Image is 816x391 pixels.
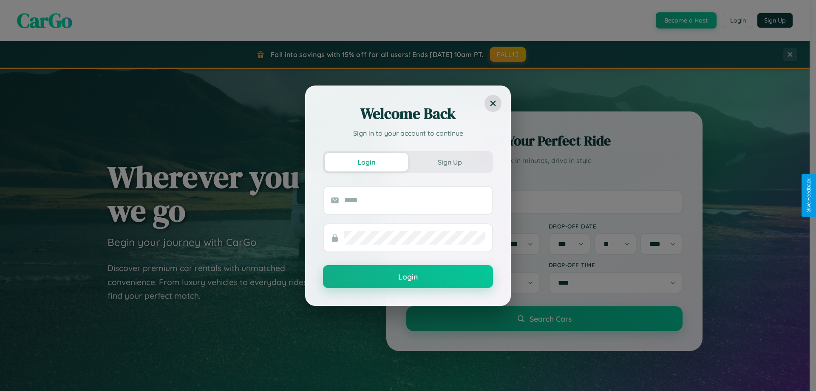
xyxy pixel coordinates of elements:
h2: Welcome Back [323,103,493,124]
p: Sign in to your account to continue [323,128,493,138]
button: Login [325,153,408,171]
button: Sign Up [408,153,491,171]
div: Give Feedback [806,178,812,213]
button: Login [323,265,493,288]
